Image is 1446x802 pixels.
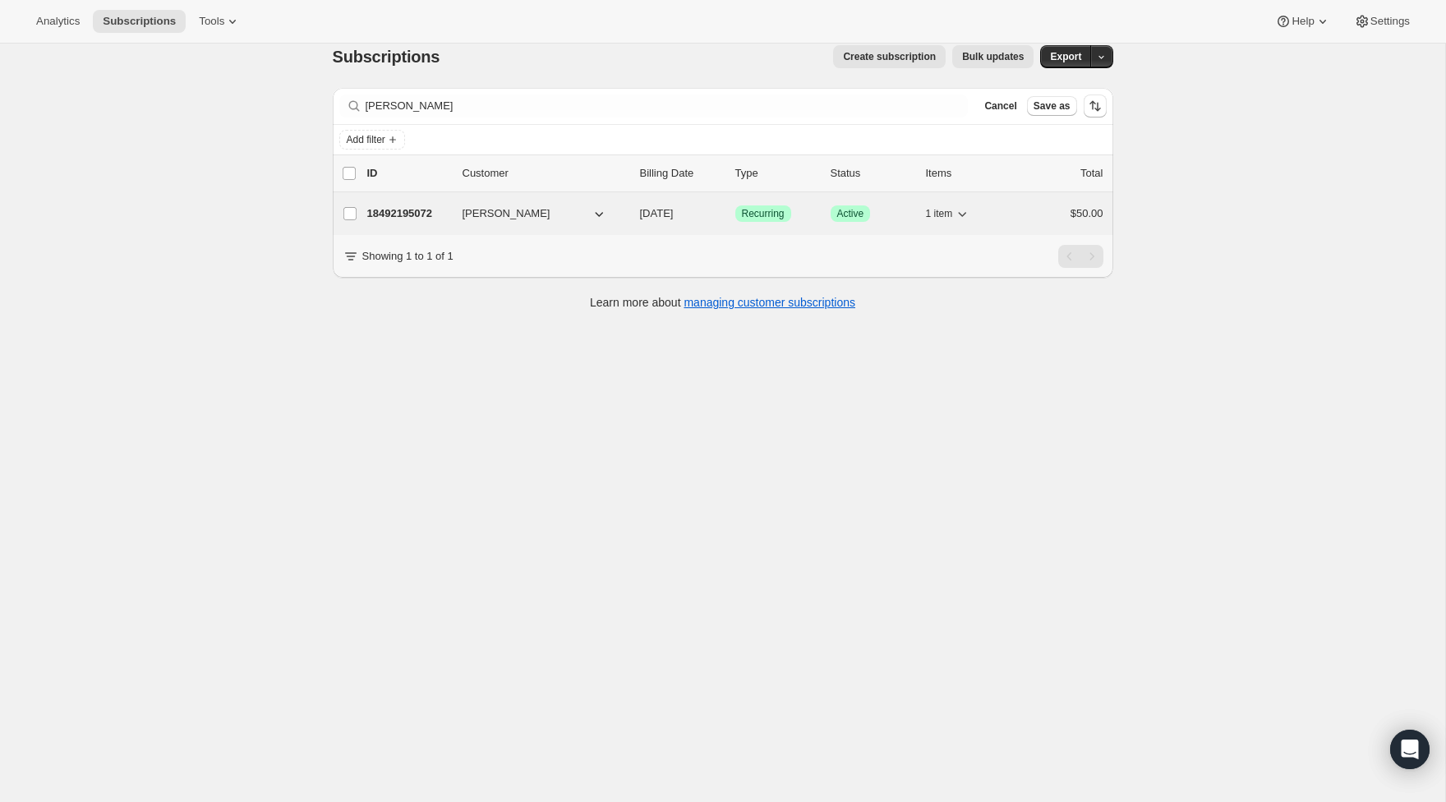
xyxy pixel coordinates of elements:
[831,165,913,182] p: Status
[735,165,817,182] div: Type
[962,50,1024,63] span: Bulk updates
[463,165,627,182] p: Customer
[843,50,936,63] span: Create subscription
[366,94,969,118] input: Filter subscribers
[833,45,946,68] button: Create subscription
[640,165,722,182] p: Billing Date
[1390,730,1430,769] div: Open Intercom Messenger
[742,207,785,220] span: Recurring
[926,202,971,225] button: 1 item
[93,10,186,33] button: Subscriptions
[1027,96,1077,116] button: Save as
[1084,94,1107,118] button: Sort the results
[103,15,176,28] span: Subscriptions
[367,205,449,222] p: 18492195072
[1034,99,1071,113] span: Save as
[347,133,385,146] span: Add filter
[189,10,251,33] button: Tools
[362,248,454,265] p: Showing 1 to 1 of 1
[590,294,855,311] p: Learn more about
[926,165,1008,182] div: Items
[26,10,90,33] button: Analytics
[367,165,1103,182] div: IDCustomerBilling DateTypeStatusItemsTotal
[453,200,617,227] button: [PERSON_NAME]
[1265,10,1340,33] button: Help
[684,296,855,309] a: managing customer subscriptions
[367,202,1103,225] div: 18492195072[PERSON_NAME][DATE]SuccessRecurringSuccessActive1 item$50.00
[463,205,550,222] span: [PERSON_NAME]
[1040,45,1091,68] button: Export
[837,207,864,220] span: Active
[1058,245,1103,268] nav: Pagination
[367,165,449,182] p: ID
[926,207,953,220] span: 1 item
[952,45,1034,68] button: Bulk updates
[1370,15,1410,28] span: Settings
[1071,207,1103,219] span: $50.00
[978,96,1023,116] button: Cancel
[640,207,674,219] span: [DATE]
[333,48,440,66] span: Subscriptions
[199,15,224,28] span: Tools
[1292,15,1314,28] span: Help
[339,130,405,150] button: Add filter
[984,99,1016,113] span: Cancel
[1050,50,1081,63] span: Export
[1344,10,1420,33] button: Settings
[1080,165,1103,182] p: Total
[36,15,80,28] span: Analytics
